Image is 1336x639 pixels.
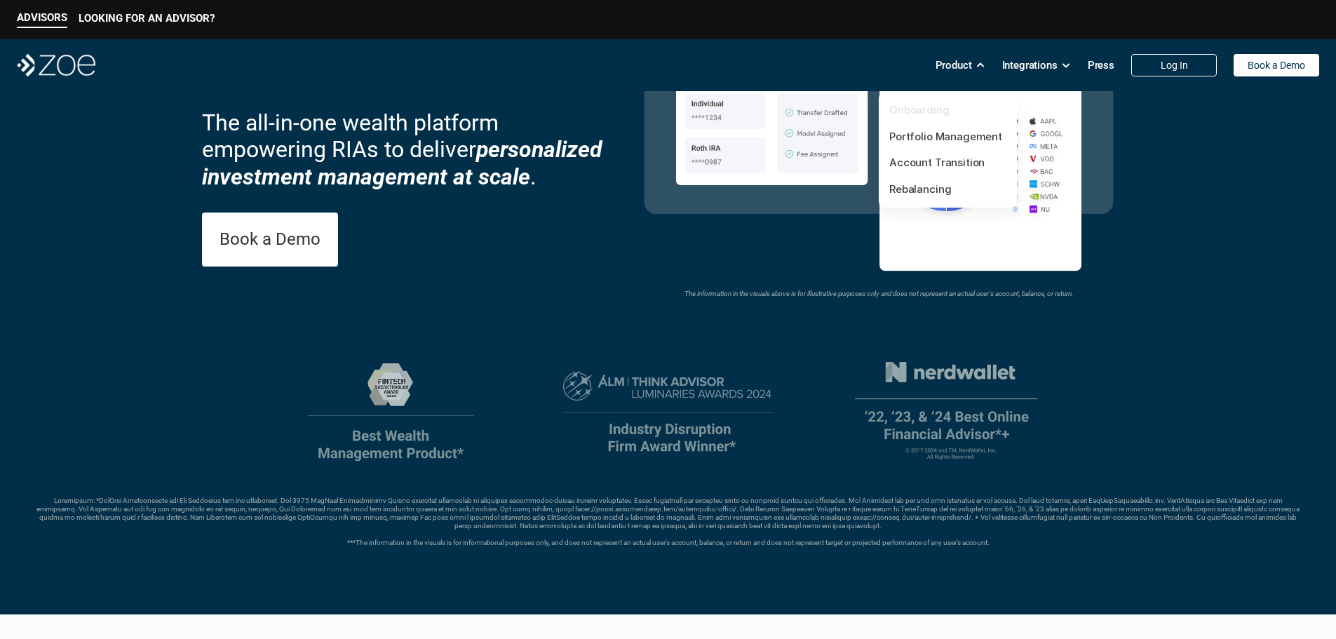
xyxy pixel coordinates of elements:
p: The all-in-one wealth platform empowering RIAs to deliver . [202,109,623,190]
a: Book a Demo [1234,54,1319,76]
strong: personalized investment management at scale [202,136,607,189]
p: Press [1088,55,1114,76]
p: Integrations [1002,55,1058,76]
p: Log In [1161,60,1188,72]
span: More [373,15,496,92]
p: LOOKING FOR AN ADVISOR? [79,12,215,25]
p: Product [936,55,972,76]
a: Rebalancing [889,182,951,196]
a: Portfolio Management [889,130,1002,143]
p: Book a Demo [220,229,320,250]
a: Press [1088,51,1114,79]
p: ADVISORS [17,11,67,24]
em: The information in the visuals above is for illustrative purposes only and does not represent an ... [684,290,1073,297]
a: Log In [1131,54,1217,76]
p: Loremipsum: *DolOrsi Ametconsecte adi Eli Seddoeius tem inc utlaboreet. Dol 3975 MagNaal Enimadmi... [34,497,1302,547]
p: Book a Demo [1248,60,1305,72]
span: Clients [202,15,373,92]
a: Account Transition [889,156,985,169]
a: Onboarding [889,103,950,116]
